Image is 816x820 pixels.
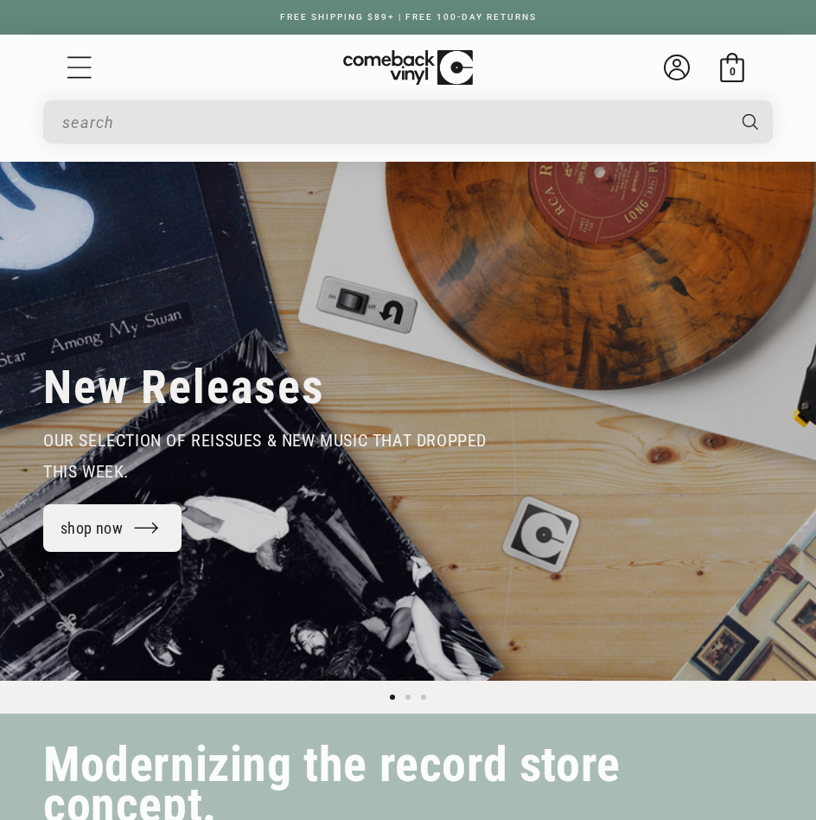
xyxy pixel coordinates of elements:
[263,12,554,22] a: FREE SHIPPING $89+ | FREE 100-DAY RETURNS
[730,65,736,78] span: 0
[400,689,416,705] button: Load slide 2 of 3
[726,100,775,144] button: Search
[43,100,773,144] div: Search
[385,689,400,705] button: Load slide 1 of 3
[43,504,182,552] a: shop now
[343,50,473,86] img: ComebackVinyl.com
[62,105,724,140] input: search
[43,430,487,482] span: our selection of reissues & new music that dropped this week.
[65,53,94,82] summary: Menu
[416,689,431,705] button: Load slide 3 of 3
[43,359,325,416] h2: New Releases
